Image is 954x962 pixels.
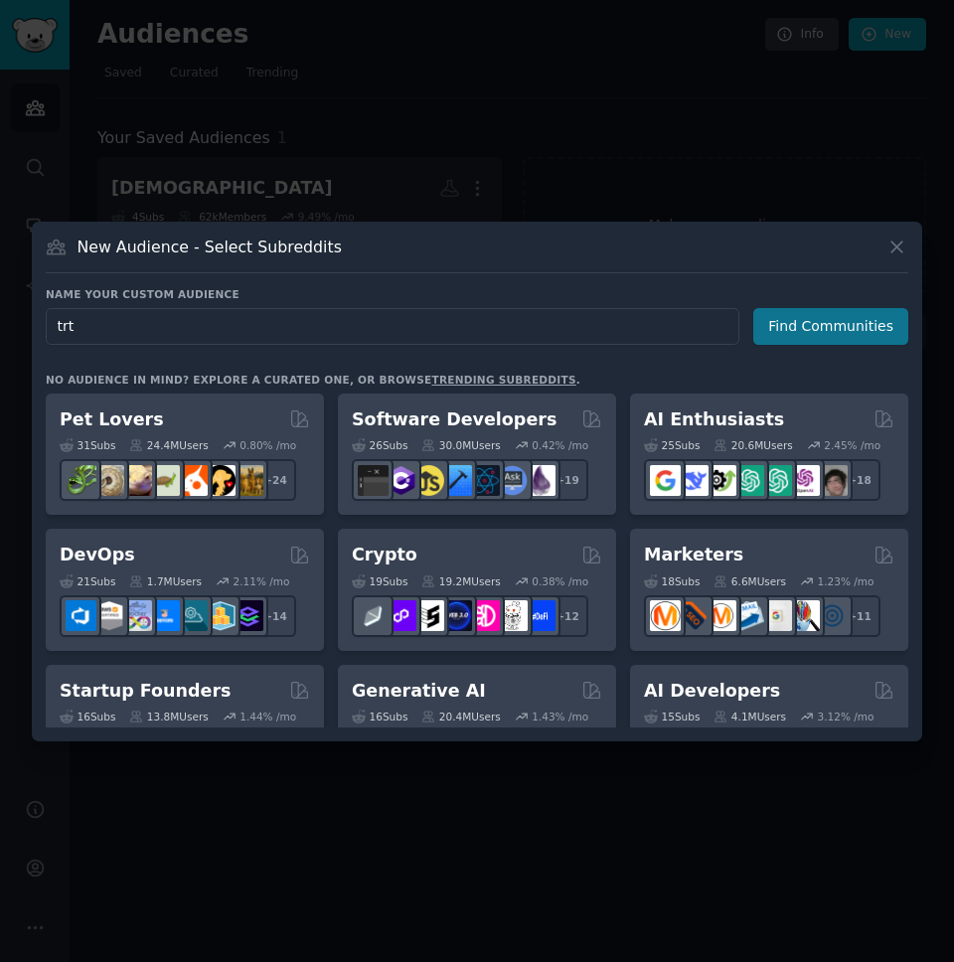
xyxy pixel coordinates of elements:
div: No audience in mind? Explore a curated one, or browse . [46,373,580,387]
img: bigseo [678,600,709,631]
h2: Software Developers [352,407,556,432]
img: GoogleGeminiAI [650,465,681,496]
div: 1.7M Users [129,574,202,588]
div: 30.0M Users [421,438,500,452]
div: 13.8M Users [129,710,208,723]
div: + 18 [839,459,880,501]
div: + 24 [254,459,296,501]
img: ethstaker [413,600,444,631]
img: googleads [761,600,792,631]
a: trending subreddits [431,374,575,386]
img: ArtificalIntelligence [817,465,848,496]
img: DeepSeek [678,465,709,496]
div: + 11 [839,595,880,637]
img: 0xPolygon [386,600,416,631]
div: 4.1M Users [714,710,786,723]
div: 18 Sub s [644,574,700,588]
div: 2.11 % /mo [234,574,290,588]
div: + 12 [547,595,588,637]
img: platformengineering [177,600,208,631]
img: web3 [441,600,472,631]
img: defi_ [525,600,556,631]
div: 0.38 % /mo [532,574,588,588]
div: 3.12 % /mo [818,710,874,723]
h2: AI Enthusiasts [644,407,784,432]
img: dogbreed [233,465,263,496]
img: elixir [525,465,556,496]
h2: AI Developers [644,679,780,704]
img: DevOpsLinks [149,600,180,631]
img: ballpython [93,465,124,496]
div: 2.45 % /mo [824,438,880,452]
div: 19.2M Users [421,574,500,588]
div: 26 Sub s [352,438,407,452]
img: defiblockchain [469,600,500,631]
img: csharp [386,465,416,496]
div: 19 Sub s [352,574,407,588]
h2: Startup Founders [60,679,231,704]
img: azuredevops [66,600,96,631]
div: 16 Sub s [352,710,407,723]
img: turtle [149,465,180,496]
h2: Crypto [352,543,417,567]
div: 20.6M Users [714,438,792,452]
img: learnjavascript [413,465,444,496]
img: AskComputerScience [497,465,528,496]
div: 0.42 % /mo [532,438,588,452]
img: OpenAIDev [789,465,820,496]
img: aws_cdk [205,600,236,631]
h2: Generative AI [352,679,486,704]
img: chatgpt_prompts_ [761,465,792,496]
img: AskMarketing [706,600,736,631]
img: iOSProgramming [441,465,472,496]
div: 25 Sub s [644,438,700,452]
div: 24.4M Users [129,438,208,452]
img: reactnative [469,465,500,496]
img: OnlineMarketing [817,600,848,631]
input: Pick a short name, like "Digital Marketers" or "Movie-Goers" [46,308,739,345]
img: AItoolsCatalog [706,465,736,496]
div: 1.23 % /mo [818,574,874,588]
div: 20.4M Users [421,710,500,723]
div: 16 Sub s [60,710,115,723]
img: cockatiel [177,465,208,496]
h2: Marketers [644,543,743,567]
img: Emailmarketing [733,600,764,631]
div: + 14 [254,595,296,637]
div: 0.80 % /mo [239,438,296,452]
img: ethfinance [358,600,389,631]
button: Find Communities [753,308,908,345]
div: 21 Sub s [60,574,115,588]
div: 31 Sub s [60,438,115,452]
img: PlatformEngineers [233,600,263,631]
h3: Name your custom audience [46,287,908,301]
img: herpetology [66,465,96,496]
div: 15 Sub s [644,710,700,723]
img: software [358,465,389,496]
h2: Pet Lovers [60,407,164,432]
img: AWS_Certified_Experts [93,600,124,631]
div: 1.44 % /mo [239,710,296,723]
img: Docker_DevOps [121,600,152,631]
div: 6.6M Users [714,574,786,588]
img: MarketingResearch [789,600,820,631]
h2: DevOps [60,543,135,567]
img: chatgpt_promptDesign [733,465,764,496]
div: + 19 [547,459,588,501]
img: PetAdvice [205,465,236,496]
img: leopardgeckos [121,465,152,496]
div: 1.43 % /mo [532,710,588,723]
h3: New Audience - Select Subreddits [78,237,342,257]
img: content_marketing [650,600,681,631]
img: CryptoNews [497,600,528,631]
